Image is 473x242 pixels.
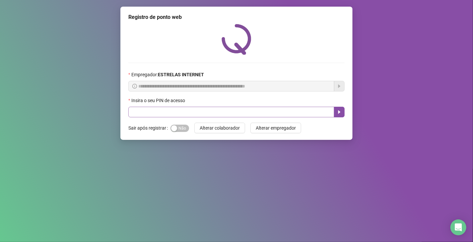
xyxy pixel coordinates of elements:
[194,123,245,133] button: Alterar colaborador
[450,219,466,235] div: Open Intercom Messenger
[158,72,204,77] strong: ESTRELAS INTERNET
[128,97,189,104] label: Insira o seu PIN de acesso
[128,123,170,133] label: Sair após registrar
[256,124,296,132] span: Alterar empregador
[250,123,301,133] button: Alterar empregador
[337,109,342,115] span: caret-right
[131,71,204,78] span: Empregador :
[132,84,137,89] span: info-circle
[222,24,251,55] img: QRPoint
[200,124,240,132] span: Alterar colaborador
[128,13,345,21] div: Registro de ponto web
